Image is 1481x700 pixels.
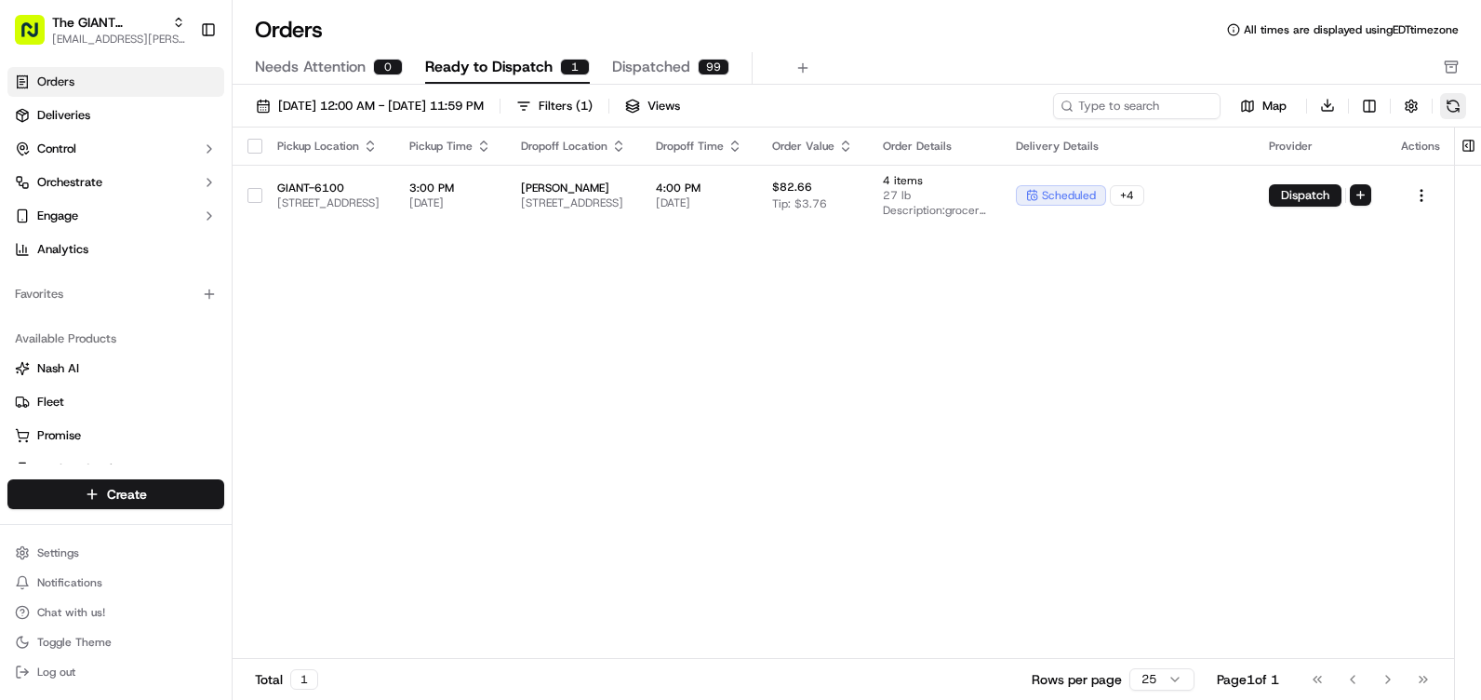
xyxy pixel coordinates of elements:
[612,56,690,78] span: Dispatched
[7,7,193,52] button: The GIANT Company[EMAIL_ADDRESS][PERSON_NAME][DOMAIN_NAME]
[255,56,366,78] span: Needs Attention
[7,421,224,451] button: Promise
[37,107,90,124] span: Deliveries
[63,196,235,211] div: We're available if you need us!
[37,270,142,289] span: Knowledge Base
[883,139,986,154] div: Order Details
[255,669,318,690] div: Total
[883,173,986,188] span: 4 items
[15,360,217,377] a: Nash AI
[37,635,112,650] span: Toggle Theme
[37,427,81,444] span: Promise
[15,427,217,444] a: Promise
[37,545,79,560] span: Settings
[19,178,52,211] img: 1736555255976-a54dd68f-1ca7-489b-9aae-adbdc363a1c4
[1440,93,1466,119] button: Refresh
[19,19,56,56] img: Nash
[37,241,88,258] span: Analytics
[247,93,492,119] button: [DATE] 12:00 AM - [DATE] 11:59 PM
[37,208,78,224] span: Engage
[409,181,491,195] span: 3:00 PM
[772,139,853,154] div: Order Value
[883,203,986,218] span: Description: grocery bags
[11,262,150,296] a: 📗Knowledge Base
[7,454,224,484] button: Product Catalog
[7,479,224,509] button: Create
[772,196,827,211] span: Tip: $3.76
[290,669,318,690] div: 1
[1110,185,1144,206] div: + 4
[37,174,102,191] span: Orchestrate
[7,659,224,685] button: Log out
[508,93,601,119] button: Filters(1)
[373,59,403,75] div: 0
[1053,93,1221,119] input: Type to search
[7,540,224,566] button: Settings
[1262,98,1287,114] span: Map
[37,74,74,90] span: Orders
[37,394,64,411] span: Fleet
[7,324,224,354] div: Available Products
[150,262,306,296] a: 💻API Documentation
[15,394,217,411] a: Fleet
[425,56,553,78] span: Ready to Dispatch
[7,67,224,97] a: Orders
[15,461,217,478] a: Product Catalog
[656,139,742,154] div: Dropoff Time
[7,599,224,626] button: Chat with us!
[316,183,339,206] button: Start new chat
[7,279,224,309] div: Favorites
[37,665,75,680] span: Log out
[1228,95,1299,117] button: Map
[521,181,626,195] span: [PERSON_NAME]
[7,387,224,417] button: Fleet
[1042,188,1096,203] span: scheduled
[1217,670,1279,689] div: Page 1 of 1
[185,316,225,330] span: Pylon
[772,180,812,195] span: $82.66
[521,139,626,154] div: Dropoff Location
[277,139,380,154] div: Pickup Location
[7,101,224,130] a: Deliveries
[7,168,224,197] button: Orchestrate
[7,629,224,655] button: Toggle Theme
[37,360,79,377] span: Nash AI
[176,270,299,289] span: API Documentation
[131,315,225,330] a: Powered byPylon
[1016,139,1239,154] div: Delivery Details
[157,272,172,287] div: 💻
[1269,184,1341,207] button: Dispatch
[255,15,323,45] h1: Orders
[37,575,102,590] span: Notifications
[1269,139,1371,154] div: Provider
[37,605,105,620] span: Chat with us!
[1032,670,1122,689] p: Rows per page
[576,98,593,114] span: ( 1 )
[656,181,742,195] span: 4:00 PM
[883,188,986,203] span: 27 lb
[107,485,147,504] span: Create
[647,98,680,114] span: Views
[1244,22,1459,37] span: All times are displayed using EDT timezone
[409,139,491,154] div: Pickup Time
[63,178,305,196] div: Start new chat
[52,13,165,32] button: The GIANT Company
[698,59,729,75] div: 99
[7,354,224,384] button: Nash AI
[19,74,339,104] p: Welcome 👋
[1401,139,1442,154] div: Actions
[37,141,76,157] span: Control
[617,93,688,119] button: Views
[7,201,224,231] button: Engage
[539,98,593,114] div: Filters
[521,195,626,210] span: [STREET_ADDRESS]
[7,134,224,164] button: Control
[19,272,33,287] div: 📗
[409,195,491,210] span: [DATE]
[277,181,380,195] span: GIANT-6100
[52,32,185,47] button: [EMAIL_ADDRESS][PERSON_NAME][DOMAIN_NAME]
[7,235,224,264] a: Analytics
[278,98,484,114] span: [DATE] 12:00 AM - [DATE] 11:59 PM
